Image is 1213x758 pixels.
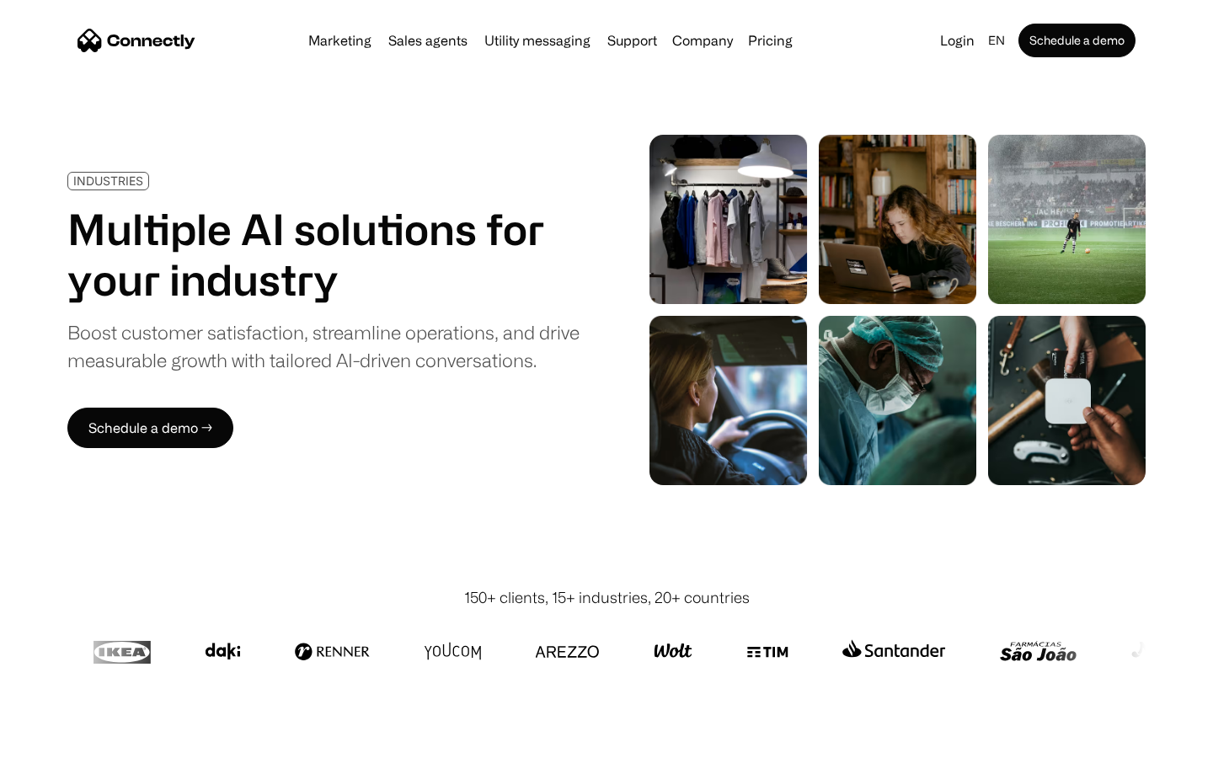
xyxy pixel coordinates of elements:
div: Company [667,29,738,52]
div: en [988,29,1005,52]
a: Schedule a demo → [67,408,233,448]
a: Support [601,34,664,47]
a: Utility messaging [478,34,597,47]
div: Boost customer satisfaction, streamline operations, and drive measurable growth with tailored AI-... [67,318,580,374]
a: Sales agents [382,34,474,47]
aside: Language selected: English [17,727,101,752]
h1: Multiple AI solutions for your industry [67,204,580,305]
div: 150+ clients, 15+ industries, 20+ countries [464,586,750,609]
a: Marketing [302,34,378,47]
ul: Language list [34,729,101,752]
a: Pricing [741,34,799,47]
div: INDUSTRIES [73,174,143,187]
div: Company [672,29,733,52]
a: Schedule a demo [1018,24,1136,57]
a: Login [933,29,981,52]
a: home [77,28,195,53]
div: en [981,29,1015,52]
